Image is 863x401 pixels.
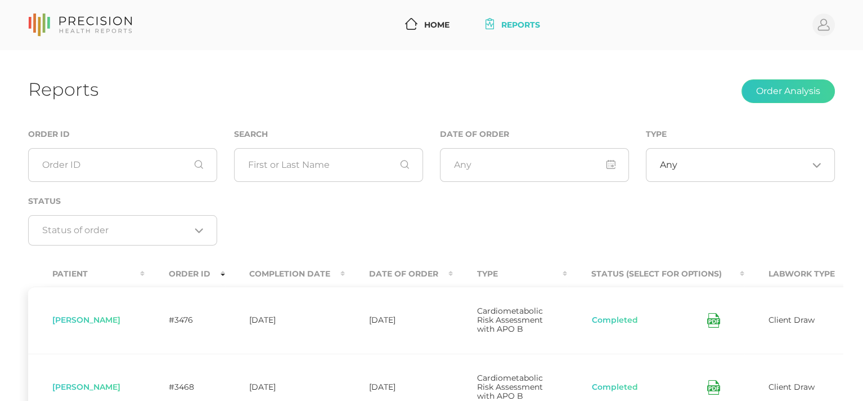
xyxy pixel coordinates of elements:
th: Patient : activate to sort column ascending [28,261,145,287]
button: Order Analysis [741,79,835,103]
th: Type : activate to sort column ascending [453,261,567,287]
td: [DATE] [345,287,453,354]
span: Cardiometabolic Risk Assessment with APO B [477,373,543,401]
label: Date of Order [440,130,509,139]
span: Client Draw [768,315,815,325]
th: Date Of Order : activate to sort column ascending [345,261,453,287]
a: Home [401,15,454,35]
td: #3476 [145,287,225,354]
input: Search for option [677,159,808,171]
label: Status [28,197,61,206]
a: Reports [481,15,545,35]
label: Type [646,130,667,139]
button: Completed [591,315,639,326]
th: Labwork Type : activate to sort column ascending [744,261,849,287]
span: Any [660,159,677,171]
div: Search for option [646,148,835,182]
div: Search for option [28,215,217,246]
span: Cardiometabolic Risk Assessment with APO B [477,306,543,334]
button: Completed [591,382,639,393]
label: Order ID [28,130,70,139]
input: First or Last Name [234,148,423,182]
h1: Reports [28,78,98,100]
th: Completion Date : activate to sort column ascending [225,261,345,287]
label: Search [234,130,268,139]
span: [PERSON_NAME] [52,315,120,325]
span: Client Draw [768,382,815,392]
input: Search for option [42,225,190,236]
input: Any [440,148,629,182]
input: Order ID [28,148,217,182]
th: Status (Select for Options) : activate to sort column ascending [567,261,744,287]
th: Order ID : activate to sort column ascending [145,261,225,287]
td: [DATE] [225,287,345,354]
span: [PERSON_NAME] [52,382,120,392]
